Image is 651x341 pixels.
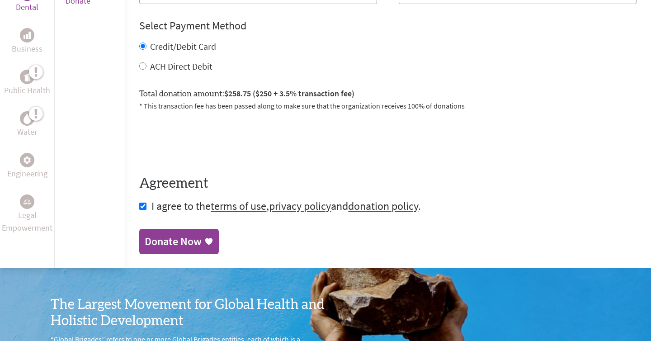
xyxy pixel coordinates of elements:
a: EngineeringEngineering [7,153,47,180]
h4: Select Payment Method [139,19,637,33]
div: Public Health [20,70,34,84]
iframe: reCAPTCHA [139,122,277,157]
a: Public HealthPublic Health [4,70,50,97]
a: Donate Now [139,229,219,254]
img: Public Health [24,72,31,81]
img: Water [24,113,31,123]
p: Public Health [4,84,50,97]
p: Business [12,43,42,55]
a: BusinessBusiness [12,28,42,55]
h4: Agreement [139,175,637,192]
p: Legal Empowerment [2,209,52,234]
label: Total donation amount: [139,87,354,100]
div: Business [20,28,34,43]
label: ACH Direct Debit [150,61,212,72]
p: Dental [16,1,38,14]
div: Legal Empowerment [20,194,34,209]
p: * This transaction fee has been passed along to make sure that the organization receives 100% of ... [139,100,637,111]
div: Water [20,111,34,126]
span: $258.75 ($250 + 3.5% transaction fee) [224,88,354,99]
img: Engineering [24,156,31,163]
label: Credit/Debit Card [150,41,216,52]
a: Legal EmpowermentLegal Empowerment [2,194,52,234]
div: Engineering [20,153,34,167]
img: Business [24,32,31,39]
img: Legal Empowerment [24,199,31,204]
p: Water [17,126,37,138]
span: I agree to the , and . [151,199,421,213]
div: Donate Now [145,234,202,249]
a: donation policy [348,199,418,213]
p: Engineering [7,167,47,180]
h3: The Largest Movement for Global Health and Holistic Development [51,297,325,329]
a: privacy policy [269,199,331,213]
a: terms of use [211,199,266,213]
a: WaterWater [17,111,37,138]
